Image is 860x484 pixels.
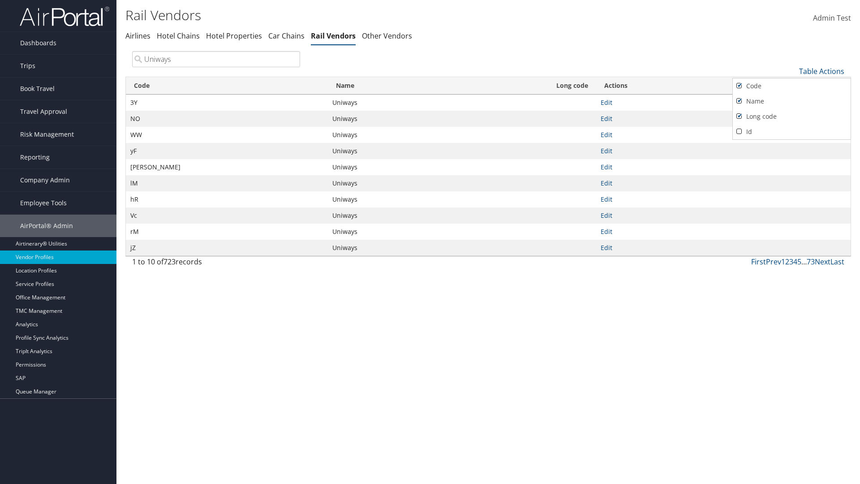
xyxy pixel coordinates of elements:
a: Id [733,124,851,139]
span: Travel Approval [20,100,67,123]
span: Company Admin [20,169,70,191]
span: Reporting [20,146,50,169]
span: Risk Management [20,123,74,146]
a: Code [733,78,851,94]
span: Book Travel [20,78,55,100]
span: Dashboards [20,32,56,54]
a: Name [733,94,851,109]
span: Employee Tools [20,192,67,214]
a: Long code [733,109,851,124]
img: airportal-logo.png [20,6,109,27]
span: AirPortal® Admin [20,215,73,237]
span: Trips [20,55,35,77]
